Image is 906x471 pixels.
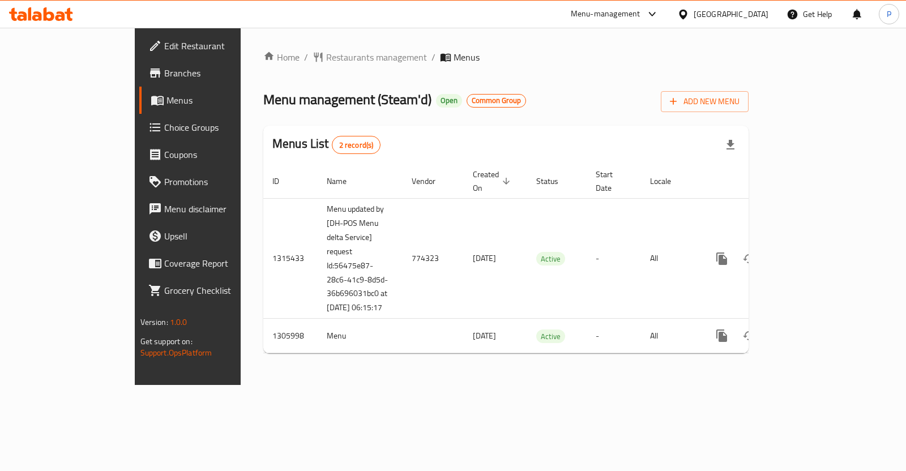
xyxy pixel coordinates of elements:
[467,96,525,105] span: Common Group
[318,319,403,353] td: Menu
[164,202,277,216] span: Menu disclaimer
[670,95,740,109] span: Add New Menu
[263,87,431,112] span: Menu management ( Steam'd )
[139,59,286,87] a: Branches
[887,8,891,20] span: P
[536,329,565,343] div: Active
[140,334,193,349] span: Get support on:
[164,284,277,297] span: Grocery Checklist
[708,245,736,272] button: more
[140,345,212,360] a: Support.OpsPlatform
[139,141,286,168] a: Coupons
[170,315,187,329] span: 1.0.0
[164,229,277,243] span: Upsell
[272,135,381,154] h2: Menus List
[263,50,749,64] nav: breadcrumb
[164,256,277,270] span: Coverage Report
[164,39,277,53] span: Edit Restaurant
[318,198,403,319] td: Menu updated by [DH-POS Menu delta Service] request Id:56475e87-28c6-41c9-8d5d-36b696031bc0 at [D...
[536,252,565,266] span: Active
[139,114,286,141] a: Choice Groups
[473,251,496,266] span: [DATE]
[263,319,318,353] td: 1305998
[661,91,749,112] button: Add New Menu
[641,198,699,319] td: All
[139,168,286,195] a: Promotions
[139,222,286,250] a: Upsell
[164,66,277,80] span: Branches
[571,7,640,21] div: Menu-management
[166,93,277,107] span: Menus
[536,174,573,188] span: Status
[263,198,318,319] td: 1315433
[717,131,744,159] div: Export file
[164,121,277,134] span: Choice Groups
[536,330,565,343] span: Active
[650,174,686,188] span: Locale
[326,50,427,64] span: Restaurants management
[473,168,514,195] span: Created On
[139,277,286,304] a: Grocery Checklist
[140,315,168,329] span: Version:
[596,168,627,195] span: Start Date
[473,328,496,343] span: [DATE]
[736,245,763,272] button: Change Status
[139,32,286,59] a: Edit Restaurant
[272,174,294,188] span: ID
[708,322,736,349] button: more
[327,174,361,188] span: Name
[263,164,826,354] table: enhanced table
[139,195,286,222] a: Menu disclaimer
[313,50,427,64] a: Restaurants management
[304,50,308,64] li: /
[454,50,480,64] span: Menus
[694,8,768,20] div: [GEOGRAPHIC_DATA]
[736,322,763,349] button: Change Status
[164,148,277,161] span: Coupons
[403,198,464,319] td: 774323
[587,319,641,353] td: -
[332,136,381,154] div: Total records count
[139,250,286,277] a: Coverage Report
[436,96,462,105] span: Open
[164,175,277,189] span: Promotions
[587,198,641,319] td: -
[431,50,435,64] li: /
[641,319,699,353] td: All
[139,87,286,114] a: Menus
[699,164,826,199] th: Actions
[412,174,450,188] span: Vendor
[332,140,381,151] span: 2 record(s)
